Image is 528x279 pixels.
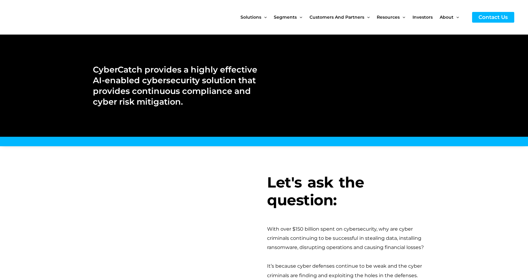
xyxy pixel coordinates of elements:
span: Customers and Partners [310,4,364,30]
span: Segments [274,4,297,30]
a: Contact Us [472,12,514,23]
span: Menu Toggle [297,4,302,30]
span: Solutions [240,4,261,30]
a: Investors [413,4,440,30]
span: Resources [377,4,400,30]
nav: Site Navigation: New Main Menu [240,4,466,30]
span: Menu Toggle [364,4,370,30]
img: CyberCatch [11,5,84,30]
h2: CyberCatch provides a highly effective AI-enabled cybersecurity solution that provides continuous... [93,64,258,107]
span: Investors [413,4,433,30]
span: Menu Toggle [453,4,459,30]
span: About [440,4,453,30]
div: With over $150 billion spent on cybersecurity, why are cyber criminals continuing to be successfu... [267,225,435,252]
span: Menu Toggle [261,4,267,30]
span: Menu Toggle [400,4,405,30]
h3: Let's ask the question: [267,174,435,209]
